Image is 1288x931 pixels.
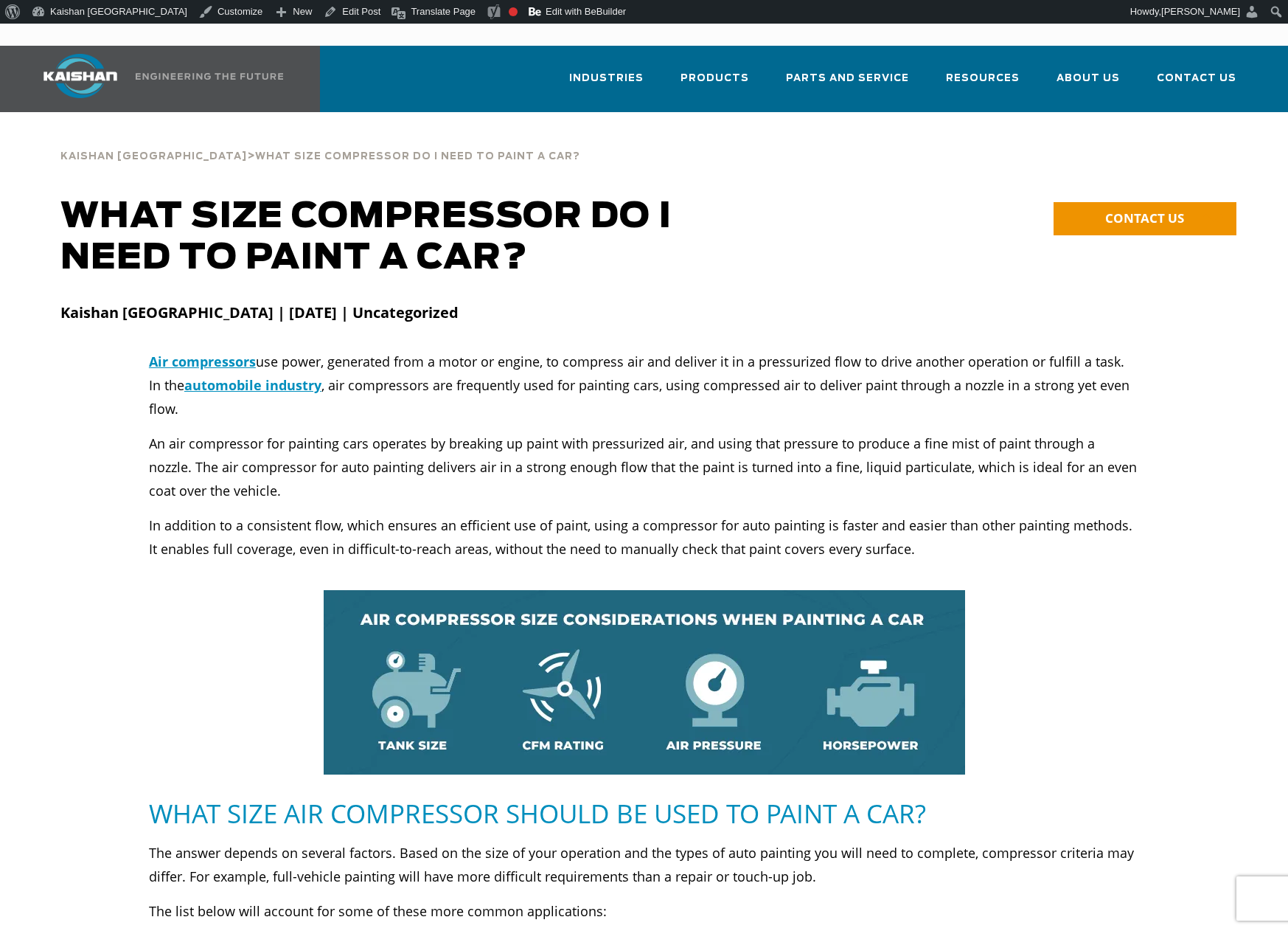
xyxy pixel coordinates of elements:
h5: What Size Air Compressor Should Be Used To Paint A Car? [149,797,1139,830]
span: Contact Us [1157,70,1236,87]
p: An air compressor for painting cars operates by breaking up paint with pressurized air, and using... [149,432,1139,502]
a: Resources [946,59,1020,109]
span: What Size Compressor Do I Need To Paint A Car? [255,152,580,162]
a: Kaishan [GEOGRAPHIC_DATA] [60,149,247,162]
span: Kaishan [GEOGRAPHIC_DATA] [60,152,247,162]
img: Engineering the future [136,73,283,80]
a: Kaishan USA [25,46,286,112]
a: Products [680,59,749,109]
span: Resources [946,70,1020,87]
a: automobile industry [184,376,321,394]
span: CONTACT US [1105,210,1184,226]
p: use power, generated from a motor or engine, to compress air and deliver it in a pressurized flow... [149,350,1139,420]
a: About Us [1056,59,1120,109]
span: WHAT SIZE COMPRESSOR DO I NEED TO PAINT A CAR? [60,199,672,276]
p: In addition to a consistent flow, which ensures an efficient use of paint, using a compressor for... [149,513,1139,561]
strong: Kaishan [GEOGRAPHIC_DATA] | [DATE] | Uncategorized [60,302,459,322]
a: What Size Compressor Do I Need To Paint A Car? [255,149,580,162]
img: kaishan logo [25,54,136,98]
span: [PERSON_NAME] [1161,6,1240,17]
img: What Size Compressor Do I Need To Paint A Car? [324,590,965,775]
div: Focus keyphrase not set [509,7,518,16]
p: The answer depends on several factors. Based on the size of your operation and the types of auto ... [149,841,1139,888]
a: Contact Us [1157,59,1236,109]
p: The list below will account for some of these more common applications: [149,899,1139,923]
a: Parts and Service [786,59,909,109]
span: About Us [1056,70,1120,87]
span: Products [680,70,749,87]
a: Air compressors [149,353,256,370]
span: Industries [569,70,644,87]
a: CONTACT US [1054,202,1236,235]
a: Industries [569,59,644,109]
div: > [60,134,580,168]
span: Parts and Service [786,70,909,87]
